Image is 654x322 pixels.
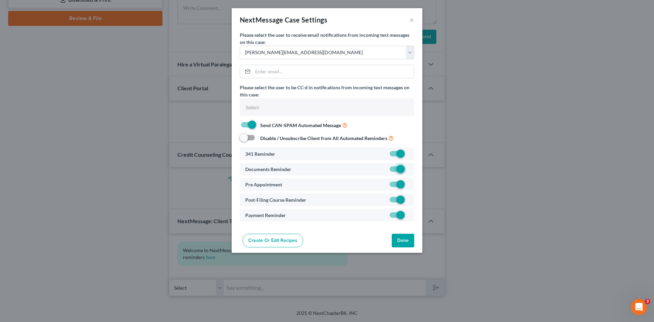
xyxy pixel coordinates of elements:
[645,299,650,304] span: 3
[243,234,303,247] a: Create or Edit Recipes
[392,234,414,247] button: Done
[409,16,414,24] button: ×
[245,166,291,173] label: Documents Reminder
[260,135,387,141] strong: Disable / Unsubscribe Client from All Automated Reminders
[253,65,414,78] input: Enter email...
[245,181,282,188] label: Pre Appointment
[240,15,327,25] div: NextMessage Case Settings
[240,31,414,46] label: Please select the user to receive email notifications from incoming text messages on this case:
[631,299,647,315] iframe: Intercom live chat
[245,212,286,219] label: Payment Reminder
[240,84,414,98] label: Please select the user to be CC-d in notifications from incoming text messages on this case:
[260,122,341,128] strong: Send CAN-SPAM Automated Message
[245,196,306,203] label: Post-Filing Course Reminder
[245,150,275,157] label: 341 Reminder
